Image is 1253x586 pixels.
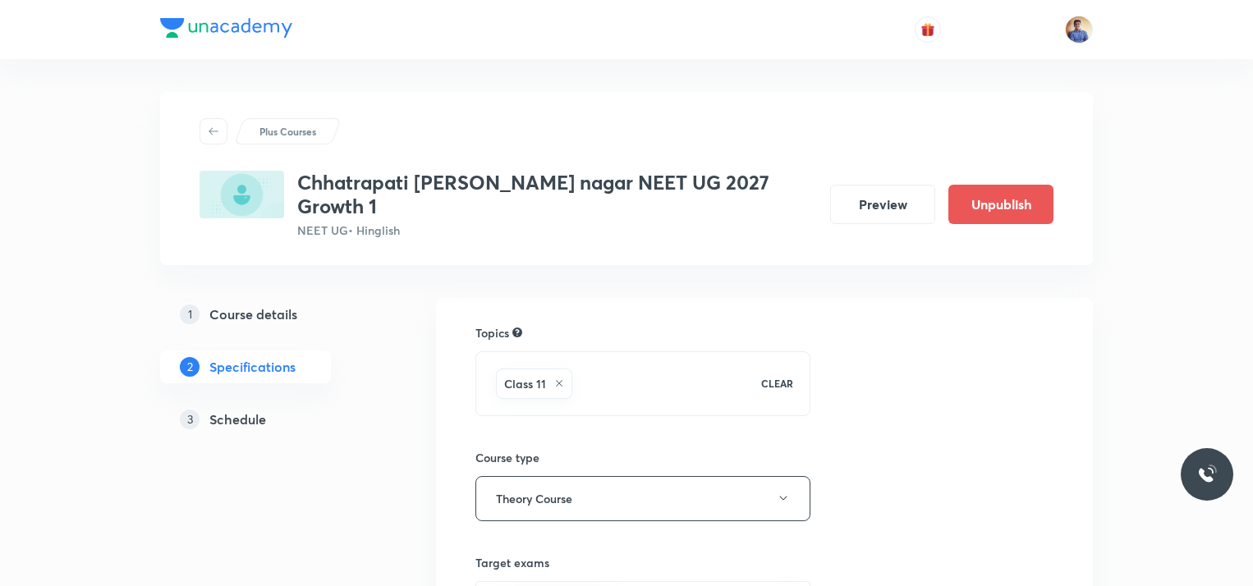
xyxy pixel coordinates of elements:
button: Unpublish [948,185,1053,224]
a: 3Schedule [160,403,383,436]
h6: Topics [475,324,509,341]
a: Company Logo [160,18,292,42]
img: Bhushan BM [1065,16,1093,43]
button: Preview [830,185,935,224]
h5: Course details [209,304,297,324]
img: 2BB7B8B3-E590-4366-9B30-A9C65B7AA0FC_plus.png [200,171,284,218]
p: 3 [180,410,200,429]
h6: Class 11 [504,375,546,392]
p: Plus Courses [259,124,316,139]
p: 2 [180,357,200,377]
h6: Target exams [475,554,810,571]
p: NEET UG • Hinglish [297,222,817,239]
h5: Schedule [209,410,266,429]
img: avatar [920,22,935,37]
button: Theory Course [475,476,810,521]
a: 1Course details [160,298,383,331]
button: avatar [915,16,941,43]
h3: Chhatrapati [PERSON_NAME] nagar NEET UG 2027 Growth 1 [297,171,817,218]
h5: Specifications [209,357,296,377]
p: 1 [180,304,200,324]
img: Company Logo [160,18,292,38]
div: Search for topics [512,325,522,340]
img: ttu [1197,465,1217,484]
h6: Course type [475,449,810,466]
p: CLEAR [761,376,793,391]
